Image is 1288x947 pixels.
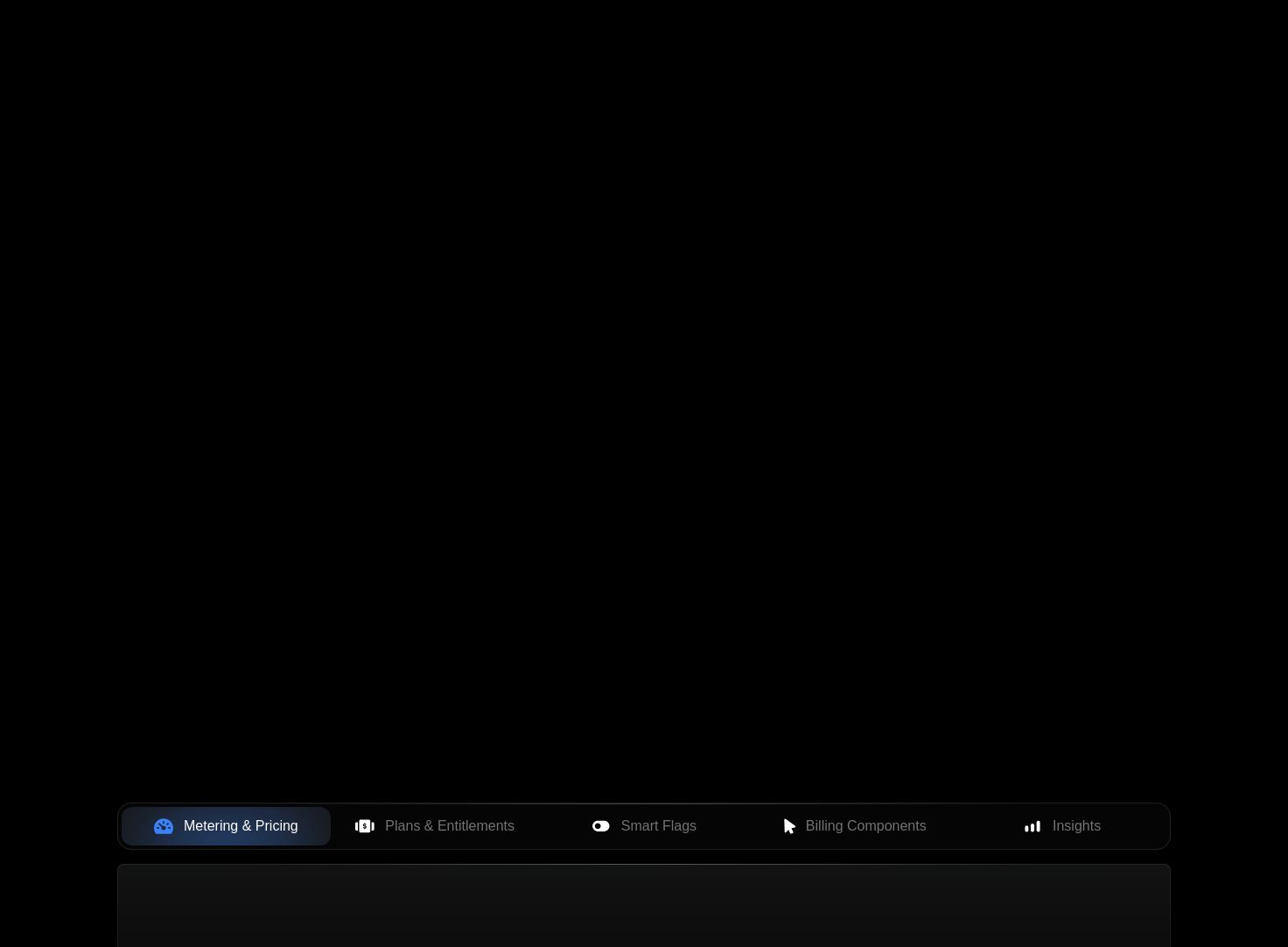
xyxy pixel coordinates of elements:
button: Smart Flags [540,807,749,845]
span: Plans & Entitlements [385,816,514,837]
button: Insights [957,807,1166,845]
span: Billing Components [806,816,927,837]
span: Metering & Pricing [184,816,298,837]
button: Billing Components [748,807,957,845]
button: Metering & Pricing [122,807,331,845]
span: Insights [1053,816,1101,837]
span: Smart Flags [621,816,696,837]
button: Plans & Entitlements [331,807,540,845]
